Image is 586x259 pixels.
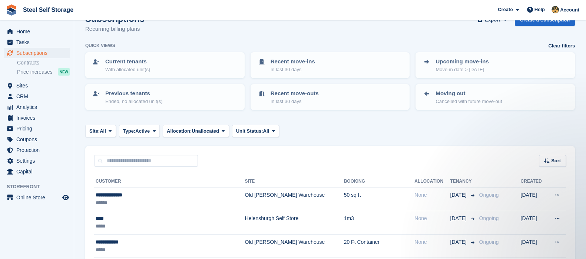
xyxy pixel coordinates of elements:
a: Upcoming move-ins Move-in date > [DATE] [416,53,574,77]
span: Home [16,26,61,37]
a: menu [4,134,70,145]
span: Sites [16,80,61,91]
p: In last 30 days [271,66,315,73]
a: Price increases NEW [17,68,70,76]
span: [DATE] [450,215,468,222]
span: Unit Status: [236,127,263,135]
span: Help [534,6,545,13]
p: Recurring billing plans [85,25,145,33]
span: All [100,127,106,135]
span: Storefront [7,183,74,190]
a: menu [4,48,70,58]
p: Recent move-outs [271,89,319,98]
div: None [414,238,450,246]
div: None [414,215,450,222]
span: Active [135,127,150,135]
a: menu [4,166,70,177]
a: Current tenants With allocated unit(s) [86,53,244,77]
span: Sort [551,157,561,165]
a: Moving out Cancelled with future move-out [416,85,574,109]
p: Cancelled with future move-out [436,98,502,105]
span: Ongoing [479,192,499,198]
th: Tenancy [450,176,476,187]
span: Analytics [16,102,61,112]
td: Old [PERSON_NAME] Warehouse [245,234,344,258]
span: Price increases [17,69,53,76]
a: Steel Self Storage [20,4,76,16]
span: [DATE] [450,191,468,199]
a: Clear filters [548,42,575,50]
span: Ongoing [479,215,499,221]
span: Coupons [16,134,61,145]
a: menu [4,156,70,166]
button: Unit Status: All [232,125,279,137]
p: Move-in date > [DATE] [436,66,489,73]
a: Contracts [17,59,70,66]
th: Customer [94,176,245,187]
button: Type: Active [119,125,160,137]
th: Booking [344,176,415,187]
th: Created [520,176,547,187]
p: In last 30 days [271,98,319,105]
span: Type: [123,127,136,135]
span: Unallocated [192,127,219,135]
p: Recent move-ins [271,57,315,66]
td: [DATE] [520,211,547,234]
h6: Quick views [85,42,115,49]
span: Account [560,6,579,14]
span: Create [498,6,513,13]
a: menu [4,102,70,112]
td: Old [PERSON_NAME] Warehouse [245,187,344,211]
p: Previous tenants [105,89,163,98]
span: Subscriptions [16,48,61,58]
th: Site [245,176,344,187]
button: Site: All [85,125,116,137]
a: menu [4,91,70,102]
p: Ended, no allocated unit(s) [105,98,163,105]
a: Preview store [61,193,70,202]
span: Tasks [16,37,61,47]
button: Allocation: Unallocated [163,125,229,137]
a: menu [4,113,70,123]
span: Site: [89,127,100,135]
span: Settings [16,156,61,166]
div: NEW [58,68,70,76]
img: James Steel [552,6,559,13]
a: menu [4,26,70,37]
td: 1m3 [344,211,415,234]
td: Helensburgh Self Store [245,211,344,234]
span: Pricing [16,123,61,134]
a: Recent move-outs In last 30 days [251,85,409,109]
span: CRM [16,91,61,102]
p: Moving out [436,89,502,98]
a: menu [4,192,70,203]
a: Recent move-ins In last 30 days [251,53,409,77]
th: Allocation [414,176,450,187]
p: With allocated unit(s) [105,66,150,73]
td: 50 sq ft [344,187,415,211]
span: Allocation: [167,127,192,135]
span: All [263,127,269,135]
td: [DATE] [520,187,547,211]
p: Current tenants [105,57,150,66]
a: menu [4,145,70,155]
span: Online Store [16,192,61,203]
img: stora-icon-8386f47178a22dfd0bd8f6a31ec36ba5ce8667c1dd55bd0f319d3a0aa187defe.svg [6,4,17,16]
td: [DATE] [520,234,547,258]
a: menu [4,80,70,91]
a: Previous tenants Ended, no allocated unit(s) [86,85,244,109]
span: Ongoing [479,239,499,245]
a: menu [4,123,70,134]
td: 20 Ft Container [344,234,415,258]
span: Invoices [16,113,61,123]
a: menu [4,37,70,47]
span: [DATE] [450,238,468,246]
div: None [414,191,450,199]
span: Capital [16,166,61,177]
p: Upcoming move-ins [436,57,489,66]
span: Protection [16,145,61,155]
